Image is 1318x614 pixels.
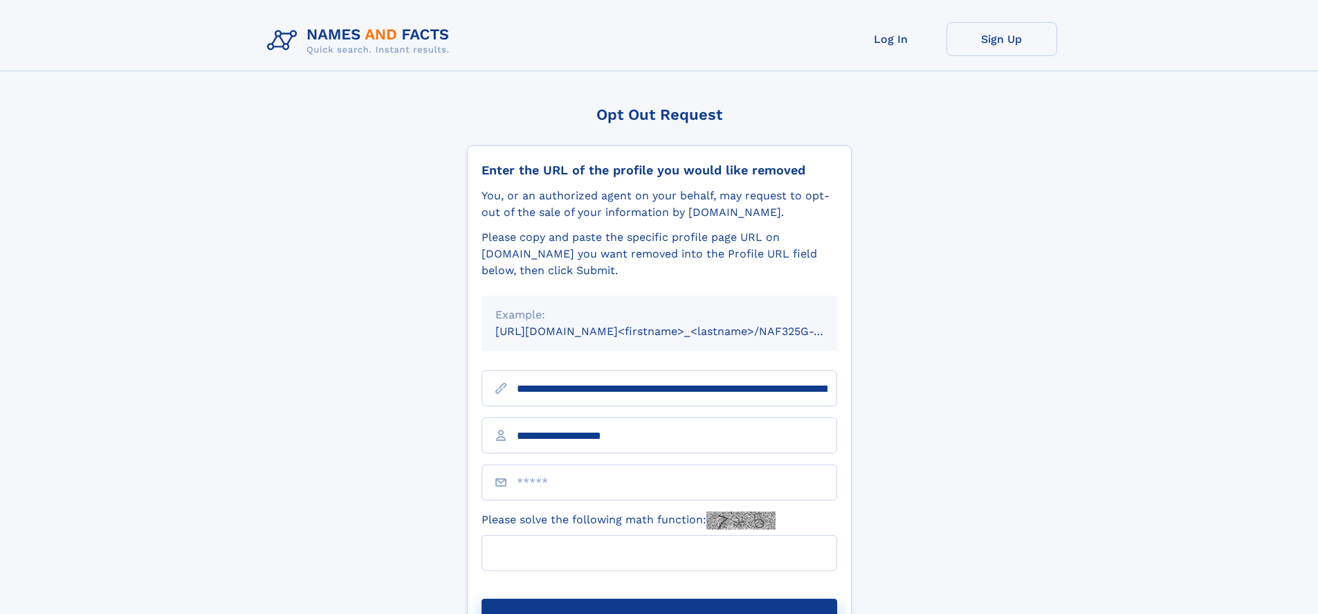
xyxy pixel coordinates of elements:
[495,307,823,323] div: Example:
[262,22,461,60] img: Logo Names and Facts
[482,188,837,221] div: You, or an authorized agent on your behalf, may request to opt-out of the sale of your informatio...
[482,512,776,530] label: Please solve the following math function:
[495,325,863,338] small: [URL][DOMAIN_NAME]<firstname>_<lastname>/NAF325G-xxxxxxxx
[482,229,837,279] div: Please copy and paste the specific profile page URL on [DOMAIN_NAME] you want removed into the Pr...
[482,163,837,178] div: Enter the URL of the profile you would like removed
[467,106,852,123] div: Opt Out Request
[836,22,946,56] a: Log In
[946,22,1057,56] a: Sign Up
